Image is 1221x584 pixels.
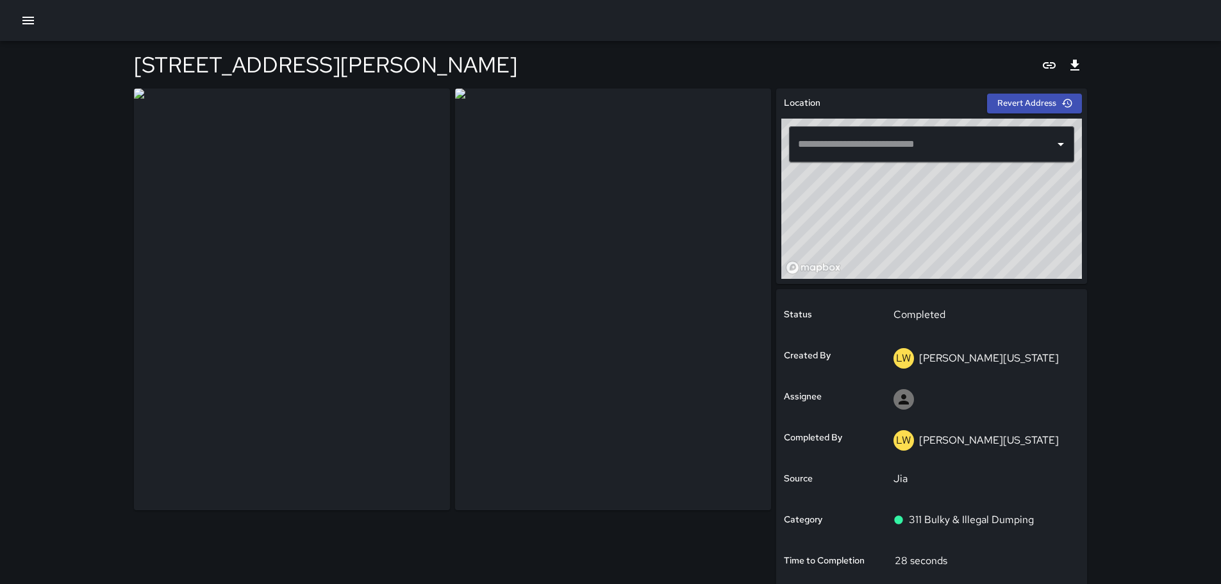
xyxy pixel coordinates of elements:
[919,351,1059,365] p: [PERSON_NAME][US_STATE]
[893,307,1071,322] p: Completed
[1036,53,1062,78] button: Copy link
[784,472,813,486] h6: Source
[784,554,865,568] h6: Time to Completion
[896,433,911,448] p: LW
[784,96,820,110] h6: Location
[134,51,517,78] h4: [STREET_ADDRESS][PERSON_NAME]
[784,513,822,527] h6: Category
[784,390,822,404] h6: Assignee
[896,351,911,366] p: LW
[895,554,947,567] p: 28 seconds
[455,88,771,510] img: request_images%2F37a91e50-894e-11f0-9c7b-5d024799f5e6
[893,471,1071,487] p: Jia
[784,349,831,363] h6: Created By
[919,433,1059,447] p: [PERSON_NAME][US_STATE]
[909,512,1034,528] p: 311 Bulky & Illegal Dumping
[134,88,450,510] img: request_images%2F3670c560-894e-11f0-9c7b-5d024799f5e6
[784,308,812,322] h6: Status
[1052,135,1070,153] button: Open
[987,94,1082,113] button: Revert Address
[784,431,842,445] h6: Completed By
[1062,53,1088,78] button: Export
